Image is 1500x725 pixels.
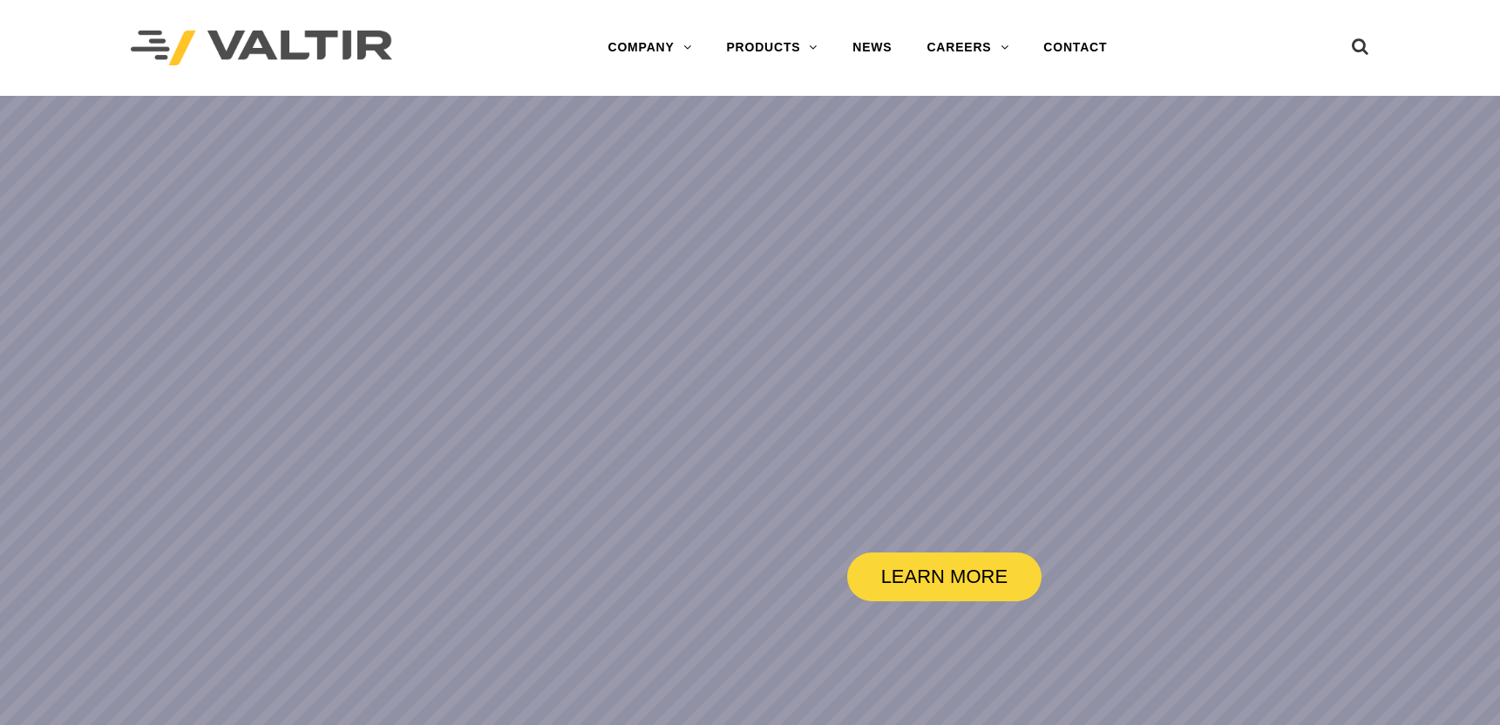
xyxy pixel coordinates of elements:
a: CONTACT [1026,30,1124,65]
a: NEWS [835,30,909,65]
a: COMPANY [591,30,709,65]
a: LEARN MORE [847,552,1042,601]
a: CAREERS [909,30,1026,65]
img: Valtir [131,30,392,66]
a: PRODUCTS [709,30,835,65]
